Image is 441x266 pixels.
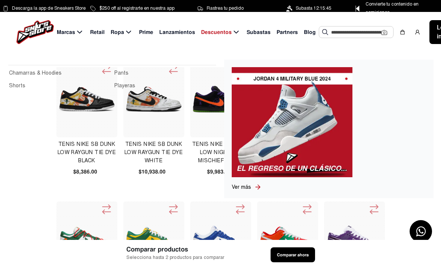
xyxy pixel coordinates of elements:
[90,28,105,36] span: Retail
[125,226,183,253] img: Tenis Nike Dunk Low Brazil
[99,4,175,12] span: $250 off al registrarte en nuestra app
[16,20,54,44] img: logo
[57,28,75,36] span: Marcas
[159,28,195,36] span: Lanzamientos
[381,29,387,35] img: Cámara
[114,82,215,90] a: Playeras
[400,29,405,35] img: shopping
[190,140,251,165] h4: Tenis Nike Sb Dunk Low Night Of Mischief [DATE]
[304,28,316,36] span: Blog
[247,28,271,36] span: Subastas
[111,28,124,36] span: Ropa
[192,71,250,128] img: Tenis Nike Sb Dunk Low Night Of Mischief Halloween
[139,28,153,36] span: Prime
[277,28,298,36] span: Partners
[207,4,244,12] span: Rastrea tu pedido
[322,29,328,35] img: Buscar
[232,183,254,191] a: Ver más
[414,29,420,35] img: user
[353,6,362,12] img: Control Point Icon
[201,28,232,36] span: Descuentos
[12,4,86,12] span: Descarga la app de Sneakers Store
[126,245,224,254] span: Comparar productos
[9,82,110,90] a: Shorts
[207,168,231,176] span: $9,983.00
[232,184,251,190] span: Ver más
[296,4,331,12] span: Subasta 12:15:45
[9,69,110,77] a: Chamarras & Hoodies
[114,69,215,77] a: Pants
[271,247,315,262] button: Comparar ahora
[126,254,224,261] span: Selecciona hasta 2 productos para comparar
